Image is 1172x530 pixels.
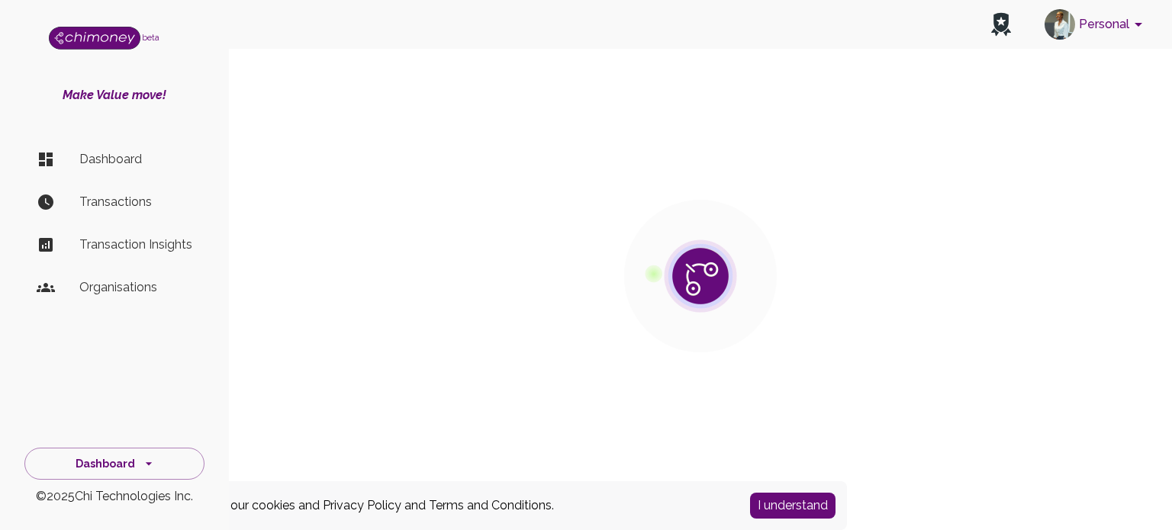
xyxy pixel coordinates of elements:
[429,498,552,512] a: Terms and Conditions
[142,33,159,42] span: beta
[750,493,836,519] button: Accept cookies
[323,498,401,512] a: Privacy Policy
[79,150,192,169] p: Dashboard
[19,496,727,515] div: By using this site, you are agreeing to our cookies and and .
[24,448,204,480] button: Dashboard
[79,193,192,211] p: Transactions
[49,27,140,50] img: Logo
[1045,9,1075,40] img: avatar
[79,278,192,297] p: Organisations
[79,236,192,254] p: Transaction Insights
[624,200,777,352] img: public
[1038,5,1154,44] button: account of current user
